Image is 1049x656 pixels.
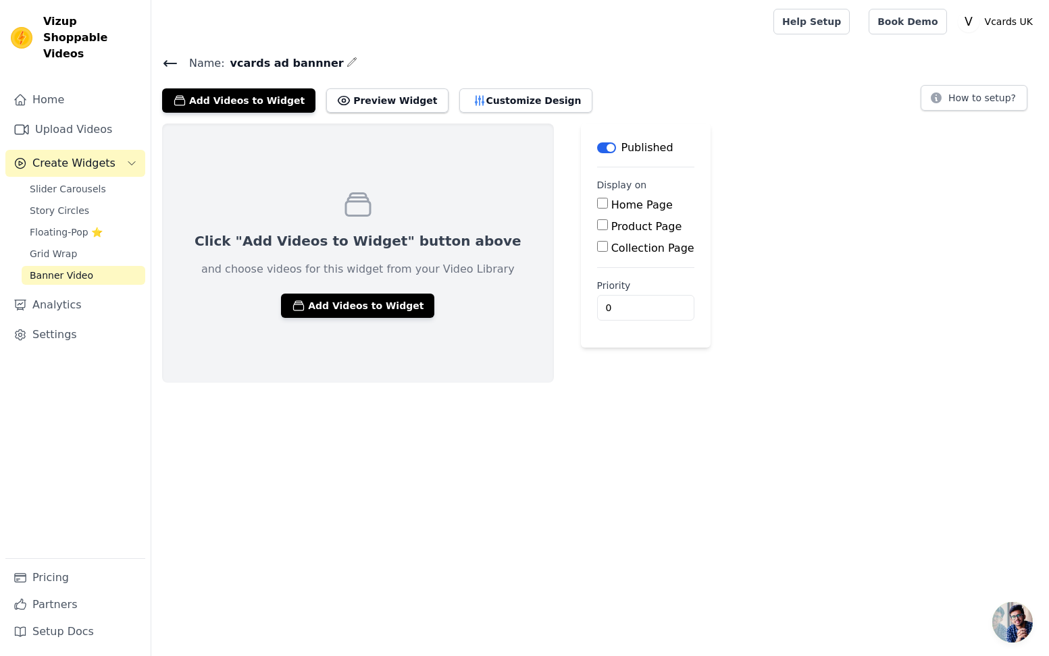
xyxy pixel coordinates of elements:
[30,182,106,196] span: Slider Carousels
[281,294,434,318] button: Add Videos to Widget
[5,150,145,177] button: Create Widgets
[195,231,521,250] p: Click "Add Videos to Widget" button above
[5,321,145,348] a: Settings
[178,55,225,72] span: Name:
[979,9,1038,34] p: Vcards UK
[30,247,77,261] span: Grid Wrap
[958,9,1038,34] button: V Vcards UK
[22,180,145,198] a: Slider Carousels
[621,140,673,156] p: Published
[921,85,1027,111] button: How to setup?
[597,279,694,292] label: Priority
[201,261,515,277] p: and choose videos for this widget from your Video Library
[597,178,647,192] legend: Display on
[611,242,694,254] label: Collection Page
[992,602,1033,643] div: Open chat
[30,269,93,282] span: Banner Video
[32,155,116,171] span: Create Widgets
[459,88,592,113] button: Customize Design
[30,225,103,239] span: Floating-Pop ⭐
[326,88,448,113] button: Preview Widget
[162,88,315,113] button: Add Videos to Widget
[611,198,673,211] label: Home Page
[43,13,140,62] span: Vizup Shoppable Videos
[22,266,145,285] a: Banner Video
[5,591,145,618] a: Partners
[22,223,145,242] a: Floating-Pop ⭐
[225,55,344,72] span: vcards ad bannner
[30,204,89,217] span: Story Circles
[5,564,145,591] a: Pricing
[5,86,145,113] a: Home
[22,201,145,220] a: Story Circles
[347,54,357,72] div: Edit Name
[22,244,145,263] a: Grid Wrap
[11,27,32,49] img: Vizup
[773,9,850,34] a: Help Setup
[5,292,145,319] a: Analytics
[611,220,682,233] label: Product Page
[5,618,145,645] a: Setup Docs
[869,9,946,34] a: Book Demo
[921,94,1027,107] a: How to setup?
[5,116,145,143] a: Upload Videos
